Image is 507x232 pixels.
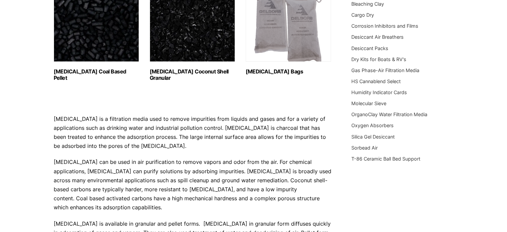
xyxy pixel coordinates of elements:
[54,158,332,212] p: [MEDICAL_DATA] can be used in air purification to remove vapors and odor from the air. For chemic...
[351,145,378,151] a: Sorbead Air
[351,100,386,106] a: Molecular Sieve
[246,68,331,75] h2: [MEDICAL_DATA] Bags
[351,78,401,84] a: HS Cannablend Select
[351,89,407,95] a: Humidity Indicator Cards
[351,156,420,162] a: T-86 Ceramic Ball Bed Support
[351,34,404,40] a: Desiccant Air Breathers
[351,1,384,7] a: Bleaching Clay
[351,123,394,128] a: Oxygen Absorbers
[54,68,139,81] h2: [MEDICAL_DATA] Coal Based Pellet
[54,114,332,151] p: [MEDICAL_DATA] is a filtration media used to remove impurities from liquids and gases and for a v...
[351,45,388,51] a: Desiccant Packs
[351,67,419,73] a: Gas Phase-Air Filtration Media
[150,68,235,81] h2: [MEDICAL_DATA] Coconut Shell Granular
[351,23,418,29] a: Corrosion Inhibitors and Films
[351,56,406,62] a: Dry Kits for Boats & RV's
[351,111,427,117] a: OrganoClay Water Filtration Media
[351,12,374,18] a: Cargo Dry
[351,134,395,140] a: Silica Gel Desiccant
